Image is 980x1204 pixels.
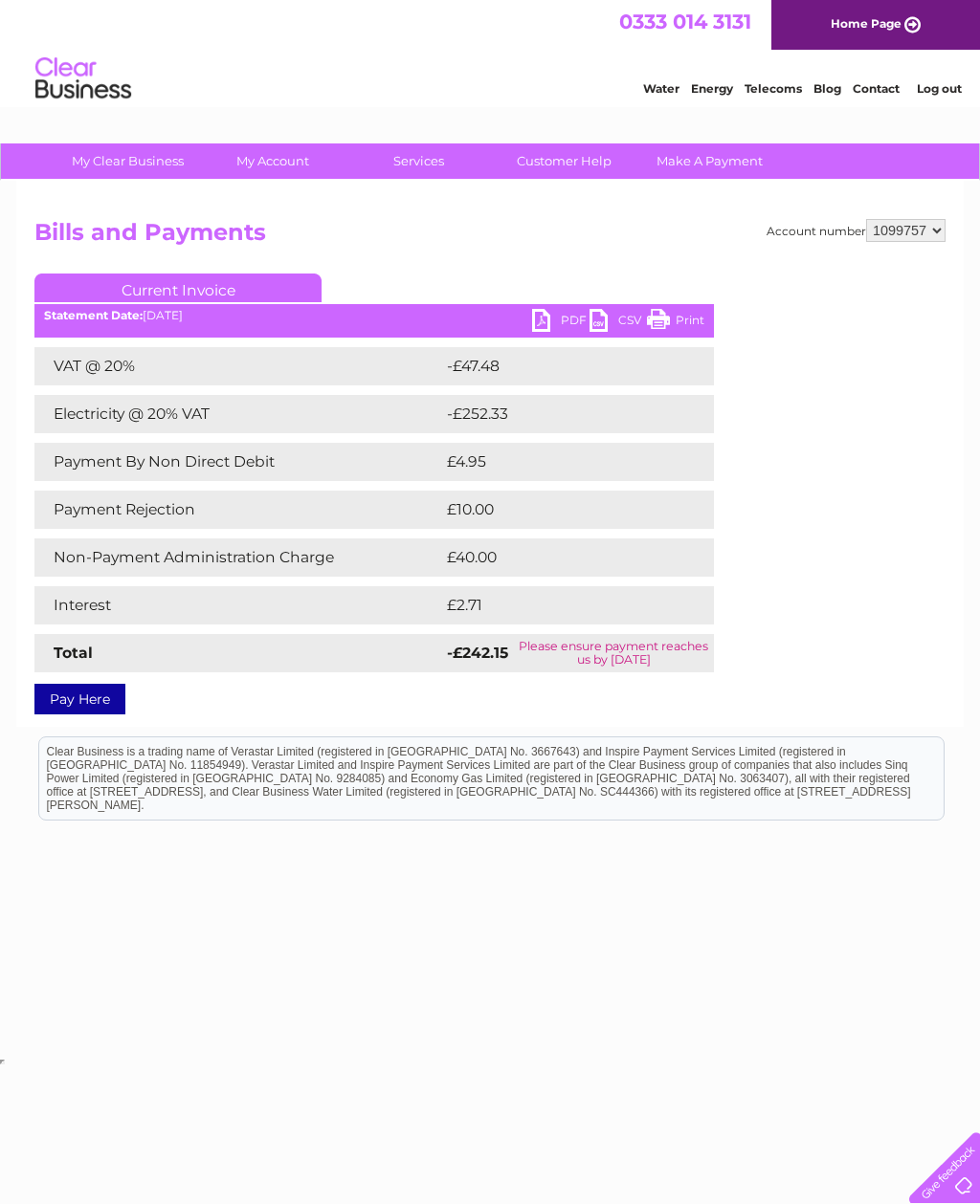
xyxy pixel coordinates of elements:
div: Account number [767,219,946,242]
a: Current Invoice [34,274,322,302]
a: Make A Payment [631,143,789,179]
a: Log out [917,81,962,96]
td: Interest [34,586,442,624]
td: £4.95 [442,443,669,481]
a: Customer Help [485,143,643,179]
a: PDF [532,309,590,337]
td: £40.00 [442,538,677,577]
h2: Bills and Payments [34,219,946,255]
a: Blog [813,81,841,96]
td: VAT @ 20% [34,347,442,385]
a: Services [340,143,498,179]
a: My Clear Business [49,143,207,179]
a: Telecoms [745,81,802,96]
b: Statement Date: [44,308,143,322]
img: logo.png [34,50,132,108]
td: Please ensure payment reaches us by [DATE] [514,634,714,672]
a: Energy [691,81,733,96]
td: Electricity @ 20% VAT [34,395,442,433]
strong: Total [54,644,93,662]
td: £2.71 [442,586,666,624]
a: Water [643,81,679,96]
div: Clear Business is a trading name of Verastar Limited (registered in [GEOGRAPHIC_DATA] No. 3667643... [39,11,944,93]
td: -£252.33 [442,395,681,433]
a: Pay Here [34,684,125,714]
div: [DATE] [34,309,714,322]
a: My Account [194,143,352,179]
a: CSV [590,309,647,337]
a: 0333 014 3131 [619,10,751,33]
td: Non-Payment Administration Charge [34,538,442,577]
strong: -£242.15 [447,644,508,662]
td: £10.00 [442,491,675,529]
td: Payment By Non Direct Debit [34,443,442,481]
td: Payment Rejection [34,491,442,529]
td: -£47.48 [442,347,678,385]
a: Print [647,309,704,337]
a: Contact [853,81,900,96]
